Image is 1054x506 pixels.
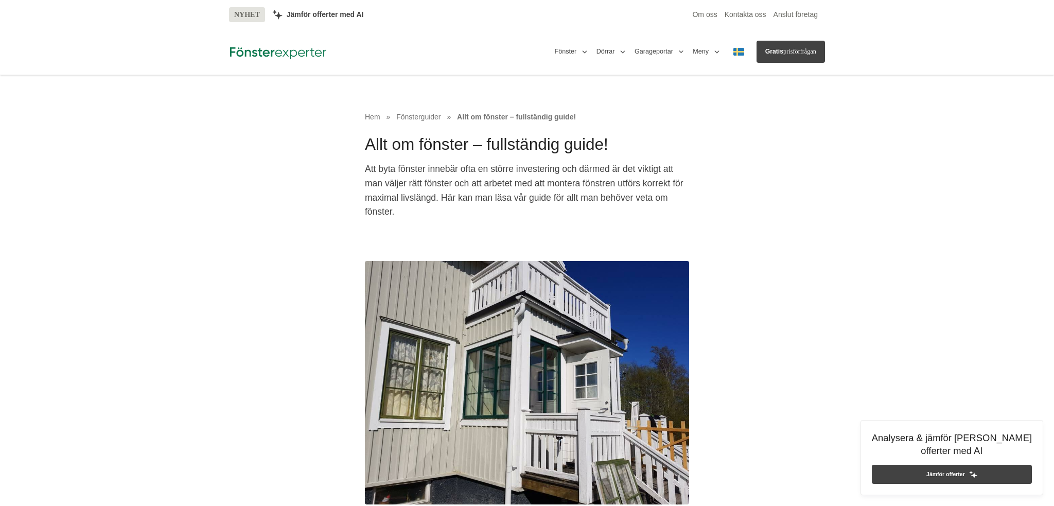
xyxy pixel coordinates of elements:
span: NYHET [229,7,265,22]
span: » [386,111,390,123]
a: Jämför offerter [872,465,1032,484]
img: Fönsterexperter Logotyp [229,44,327,60]
a: Fönsterguider [396,113,443,121]
h4: Analysera & jämför [PERSON_NAME] offerter med AI [872,431,1032,465]
a: Hem [365,113,380,121]
button: Garageportar [635,40,686,64]
a: Om oss [692,10,717,19]
img: fönster [365,261,689,504]
h1: Allt om fönster – fullständig guide! [365,133,689,163]
button: Meny [693,40,721,64]
a: Jämför offerter med AI [272,10,364,20]
button: Fönster [555,40,589,64]
a: Gratisprisförfrågan [757,41,825,63]
nav: Breadcrumb [365,111,689,123]
span: Fönsterguider [396,113,441,121]
span: Gratis [765,48,783,55]
a: Allt om fönster – fullständig guide! [457,113,576,121]
a: Anslut företag [774,10,818,19]
a: Kontakta oss [725,10,766,19]
span: Jämför offerter [926,470,965,479]
p: Att byta fönster innebär ofta en större investering och därmed är det viktigt att man väljer rätt... [365,162,689,223]
span: » [447,111,451,123]
button: Dörrar [596,40,627,64]
span: Jämför offerter med AI [287,10,364,19]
